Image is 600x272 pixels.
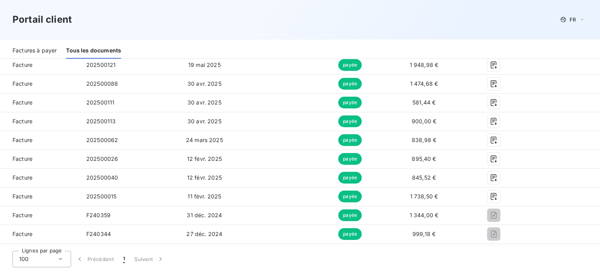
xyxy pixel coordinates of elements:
[6,117,74,125] span: Facture
[187,118,221,124] span: 30 avr. 2025
[188,61,221,68] span: 19 mai 2025
[410,61,439,68] span: 1 948,98 €
[186,137,223,143] span: 24 mars 2025
[86,61,116,68] span: 202500121
[338,153,362,165] span: payée
[187,193,221,200] span: 11 févr. 2025
[71,251,118,267] button: Précédent
[19,255,29,263] span: 100
[86,231,111,237] span: F240344
[86,80,118,87] span: 202500088
[86,212,111,218] span: F240359
[123,255,125,263] span: 1
[412,99,436,106] span: 581,44 €
[186,231,222,237] span: 27 déc. 2024
[412,118,436,124] span: 900,00 €
[86,193,116,200] span: 202500015
[12,42,57,59] div: Factures à payer
[187,212,222,218] span: 31 déc. 2024
[338,115,362,127] span: payée
[570,16,576,23] span: FR
[412,231,436,237] span: 999,18 €
[187,174,222,181] span: 12 févr. 2025
[12,13,72,27] h3: Portail client
[6,136,74,144] span: Facture
[118,251,130,267] button: 1
[6,230,74,238] span: Facture
[412,174,436,181] span: 845,52 €
[338,78,362,90] span: payée
[86,99,114,106] span: 202500111
[6,211,74,219] span: Facture
[338,228,362,240] span: payée
[6,99,74,106] span: Facture
[6,61,74,69] span: Facture
[86,137,118,143] span: 202500062
[338,134,362,146] span: payée
[130,251,169,267] button: Suivant
[6,174,74,182] span: Facture
[412,137,436,143] span: 838,98 €
[187,155,222,162] span: 12 févr. 2025
[338,191,362,202] span: payée
[86,118,116,124] span: 202500113
[86,174,118,181] span: 202500040
[6,193,74,200] span: Facture
[338,97,362,108] span: payée
[86,155,118,162] span: 202500026
[338,172,362,184] span: payée
[410,212,439,218] span: 1 344,00 €
[412,155,436,162] span: 895,40 €
[410,80,438,87] span: 1 474,68 €
[187,99,221,106] span: 30 avr. 2025
[66,42,121,59] div: Tous les documents
[410,193,438,200] span: 1 738,50 €
[338,209,362,221] span: payée
[187,80,221,87] span: 30 avr. 2025
[6,80,74,88] span: Facture
[6,155,74,163] span: Facture
[338,59,362,71] span: payée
